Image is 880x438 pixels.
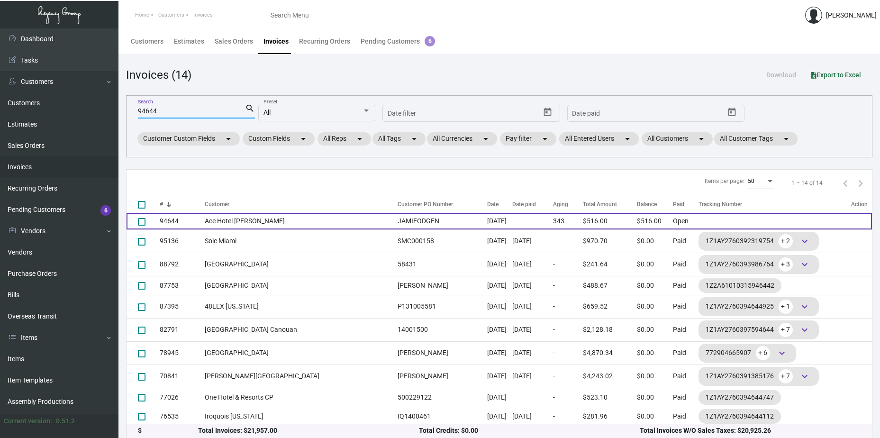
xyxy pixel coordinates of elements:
td: [PERSON_NAME][GEOGRAPHIC_DATA] [205,365,393,388]
td: [DATE] [512,276,553,295]
td: [DATE] [487,318,512,341]
span: keyboard_arrow_down [776,347,788,359]
td: Paid [673,276,698,295]
td: - [553,388,583,407]
td: 14001500 [393,318,487,341]
td: 70841 [160,365,205,388]
input: End date [609,110,684,118]
mat-chip: All Entered Users [559,132,639,146]
td: $659.52 [583,295,637,318]
span: + 7 [779,323,793,337]
td: [PERSON_NAME] [393,276,487,295]
td: Sole Miami [205,229,393,253]
div: [PERSON_NAME] [826,10,877,20]
td: [DATE] [487,253,512,276]
td: [GEOGRAPHIC_DATA] Canouan [205,318,393,341]
td: [DATE] [487,295,512,318]
mat-icon: arrow_drop_down [480,133,491,145]
td: 77026 [160,388,205,407]
span: keyboard_arrow_down [799,371,810,382]
td: $0.00 [637,253,673,276]
td: Open [673,213,698,229]
td: 76535 [160,407,205,426]
div: Sales Orders [215,36,253,46]
td: - [553,318,583,341]
td: [DATE] [487,388,512,407]
div: Date [487,200,512,209]
td: $4,243.02 [583,365,637,388]
td: Ace Hotel [PERSON_NAME] [205,213,393,229]
button: Next page [853,175,868,191]
td: [DATE] [487,407,512,426]
mat-icon: arrow_drop_down [539,133,551,145]
div: Date paid [512,200,536,209]
td: Iroquois [US_STATE] [205,407,393,426]
button: Open calendar [724,105,739,120]
mat-chip: All Tags [372,132,426,146]
div: Customer [205,200,229,209]
div: Pending Customers [361,36,435,46]
div: Customer PO Number [398,200,487,209]
span: 50 [748,178,754,184]
td: $970.70 [583,229,637,253]
span: keyboard_arrow_down [799,324,810,336]
button: Previous page [838,175,853,191]
mat-icon: arrow_drop_down [408,133,420,145]
td: [DATE] [512,341,553,365]
div: Current version: [4,416,52,426]
td: $0.00 [637,229,673,253]
div: Customer [205,200,393,209]
td: $516.00 [637,213,673,229]
td: $2,128.18 [583,318,637,341]
td: 94644 [160,213,205,229]
div: Total Invoices W/O Sales Taxes: $20,925.26 [640,426,861,436]
div: 1Z1AY2760394644112 [706,411,774,421]
td: 58431 [393,253,487,276]
td: Paid [673,341,698,365]
mat-chip: Custom Fields [243,132,315,146]
td: [DATE] [512,253,553,276]
td: $241.64 [583,253,637,276]
mat-select: Items per page: [748,178,774,185]
span: + 3 [779,257,793,272]
div: 772904665907 [706,346,789,360]
td: 343 [553,213,583,229]
div: Total Invoices: $21,957.00 [198,426,419,436]
input: Start date [572,110,601,118]
td: $0.00 [637,318,673,341]
td: - [553,407,583,426]
span: + 7 [779,369,793,383]
div: # [160,200,205,209]
td: Paid [673,229,698,253]
td: [PERSON_NAME] [393,365,487,388]
td: 87753 [160,276,205,295]
td: 95136 [160,229,205,253]
td: P131005581 [393,295,487,318]
div: 1Z1AY2760392319754 [706,234,812,248]
td: [DATE] [512,365,553,388]
td: $281.96 [583,407,637,426]
div: Date paid [512,200,553,209]
td: SMC000158 [393,229,487,253]
td: Paid [673,318,698,341]
mat-icon: arrow_drop_down [696,133,707,145]
td: 82791 [160,318,205,341]
mat-chip: All Reps [318,132,371,146]
mat-chip: All Currencies [427,132,497,146]
div: Paid [673,200,684,209]
td: One Hotel & Resorts CP [205,388,393,407]
div: Items per page: [705,177,744,185]
div: Customer PO Number [398,200,453,209]
span: + 2 [779,234,793,248]
button: Export to Excel [804,66,869,83]
div: 1Z1AY2760391385176 [706,369,812,383]
div: 1Z1AY2760393986764 [706,257,812,272]
mat-icon: arrow_drop_down [223,133,234,145]
span: Download [766,71,796,79]
div: Total Amount [583,200,617,209]
td: [DATE] [487,213,512,229]
mat-chip: All Customer Tags [714,132,798,146]
td: [GEOGRAPHIC_DATA] [205,253,393,276]
div: Total Amount [583,200,637,209]
div: 1Z1AY2760397594644 [706,323,812,337]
